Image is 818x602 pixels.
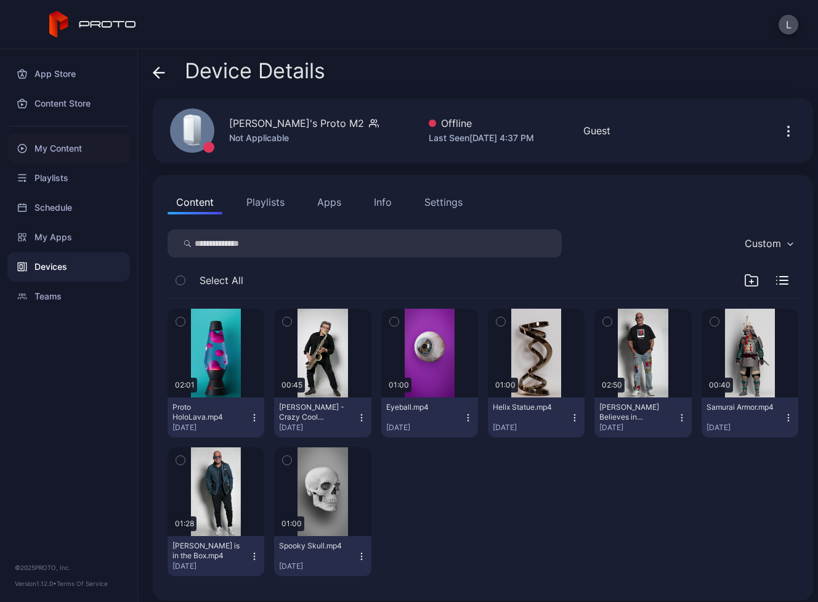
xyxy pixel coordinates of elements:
[168,536,264,576] button: [PERSON_NAME] is in the Box.mp4[DATE]
[229,131,379,145] div: Not Applicable
[779,15,798,35] button: L
[429,131,534,145] div: Last Seen [DATE] 4:37 PM
[745,237,781,250] div: Custom
[429,116,534,131] div: Offline
[702,397,798,437] button: Samurai Armor.mp4[DATE]
[309,190,350,214] button: Apps
[599,423,676,433] div: [DATE]
[7,222,130,252] a: My Apps
[200,273,243,288] span: Select All
[7,193,130,222] a: Schedule
[386,402,454,412] div: Eyeball.mp4
[493,423,570,433] div: [DATE]
[599,402,667,422] div: Howie Mandel Believes in Proto.mp4
[7,134,130,163] a: My Content
[707,402,774,412] div: Samurai Armor.mp4
[172,402,240,422] div: Proto HoloLava.mp4
[7,252,130,282] a: Devices
[279,541,347,551] div: Spooky Skull.mp4
[7,163,130,193] a: Playlists
[172,561,249,571] div: [DATE]
[229,116,364,131] div: [PERSON_NAME]'s Proto M2
[424,195,463,209] div: Settings
[739,229,798,258] button: Custom
[274,397,371,437] button: [PERSON_NAME] - Crazy Cool Technology.mp4[DATE]
[238,190,293,214] button: Playlists
[381,397,478,437] button: Eyeball.mp4[DATE]
[7,89,130,118] a: Content Store
[594,397,691,437] button: [PERSON_NAME] Believes in Proto.mp4[DATE]
[279,402,347,422] div: Scott Page - Crazy Cool Technology.mp4
[493,402,561,412] div: Helix Statue.mp4
[416,190,471,214] button: Settings
[374,195,392,209] div: Info
[365,190,400,214] button: Info
[279,561,356,571] div: [DATE]
[7,59,130,89] a: App Store
[7,282,130,311] a: Teams
[707,423,784,433] div: [DATE]
[279,423,356,433] div: [DATE]
[185,59,325,83] span: Device Details
[168,397,264,437] button: Proto HoloLava.mp4[DATE]
[172,541,240,561] div: Howie Mandel is in the Box.mp4
[274,536,371,576] button: Spooky Skull.mp4[DATE]
[168,190,222,214] button: Content
[488,397,585,437] button: Helix Statue.mp4[DATE]
[583,123,610,138] div: Guest
[386,423,463,433] div: [DATE]
[15,580,57,587] span: Version 1.12.0 •
[172,423,249,433] div: [DATE]
[57,580,108,587] a: Terms Of Service
[15,563,123,572] div: © 2025 PROTO, Inc.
